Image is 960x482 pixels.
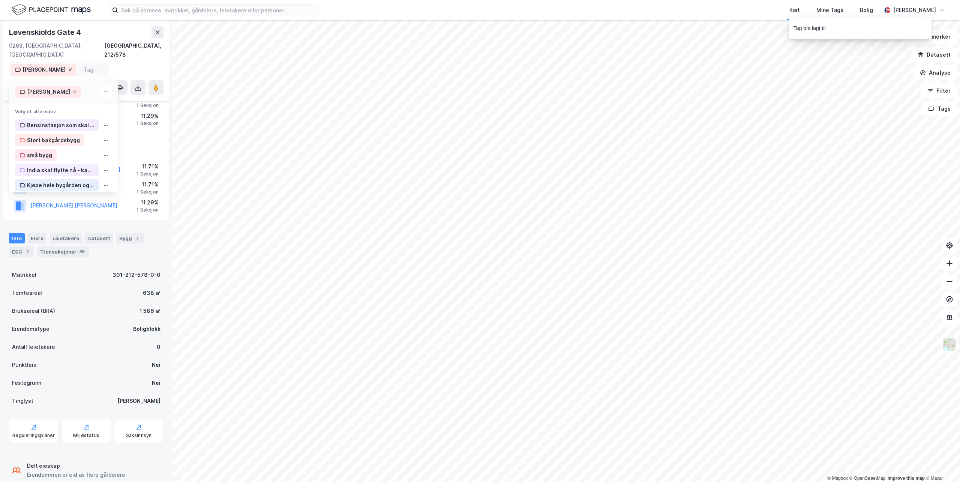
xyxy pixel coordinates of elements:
[49,233,82,243] div: Leietakere
[37,246,89,257] div: Transaksjoner
[27,470,125,479] div: Eiendommen er eid av flere gårdeiere
[12,270,36,279] div: Matrikkel
[12,3,91,17] img: logo.f888ab2527a4732fd821a326f86c7f29.svg
[136,180,159,189] div: 11.71%
[888,476,925,481] a: Improve this map
[9,246,34,257] div: ESG
[922,446,960,482] div: Kontrollprogram for chat
[893,6,936,15] div: [PERSON_NAME]
[112,270,160,279] div: 301-212-578-0-0
[28,233,46,243] div: Eiere
[9,104,106,115] div: Velg et alternativ
[27,461,125,470] div: Delt eieskap
[27,181,94,190] div: Kjøpe hele bygården og bygge ut loftet - Merknatilbygg
[104,41,163,59] div: [GEOGRAPHIC_DATA], 212/578
[73,432,99,438] div: Miljøstatus
[9,41,104,59] div: 0263, [GEOGRAPHIC_DATA], [GEOGRAPHIC_DATA]
[152,360,160,369] div: Nei
[827,476,848,481] a: Mapbox
[789,6,800,15] div: Kart
[152,378,160,387] div: Nei
[85,233,113,243] div: Datasett
[143,288,160,297] div: 638 ㎡
[942,337,957,351] img: Z
[139,306,160,315] div: 1 586 ㎡
[126,432,152,438] div: Saksinnsyn
[136,189,159,195] div: 1 Seksjon
[12,360,37,369] div: Punktleie
[27,87,70,96] div: [PERSON_NAME]
[12,432,55,438] div: Reguleringsplaner
[27,166,94,175] div: India skal flytte nå - kanskje de ser etter en kjøper?
[27,121,94,130] div: Bensinstasjon som skal nedlegges
[136,102,159,108] div: 1 Seksjon
[913,65,957,80] button: Analyse
[849,476,886,481] a: OpenStreetMap
[24,248,31,255] div: 2
[9,233,25,243] div: Info
[27,151,52,160] div: små bygg
[133,234,141,242] div: 1
[136,198,159,207] div: 11.29%
[84,66,104,73] input: Tag
[816,6,843,15] div: Mine Tags
[12,378,41,387] div: Festegrunn
[12,396,33,405] div: Tinglyst
[133,324,160,333] div: Boligblokk
[860,6,873,15] div: Bolig
[22,65,66,74] div: [PERSON_NAME]
[136,207,159,213] div: 1 Seksjon
[12,342,55,351] div: Antall leietakere
[9,26,82,38] div: Løvenskiolds Gate 4
[136,171,159,177] div: 1 Seksjon
[12,288,42,297] div: Tomteareal
[12,306,55,315] div: Bruksareal (BRA)
[136,120,159,126] div: 1 Seksjon
[12,324,49,333] div: Eiendomstype
[136,111,159,120] div: 11.29%
[157,342,160,351] div: 0
[116,233,144,243] div: Bygg
[118,5,318,16] input: Søk på adresse, matrikkel, gårdeiere, leietakere eller personer
[78,248,86,255] div: 35
[922,101,957,116] button: Tags
[911,47,957,62] button: Datasett
[117,396,160,405] div: [PERSON_NAME]
[921,83,957,98] button: Filter
[922,446,960,482] iframe: Chat Widget
[793,24,826,33] div: Tag ble lagt til
[27,136,80,145] div: Stort bakgårdsbygg
[136,162,159,171] div: 11.71%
